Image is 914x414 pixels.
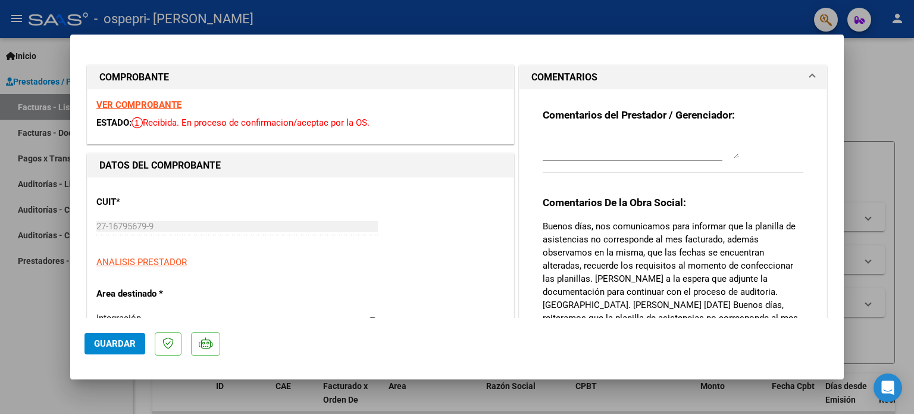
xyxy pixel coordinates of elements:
[94,338,136,349] span: Guardar
[96,99,181,110] a: VER COMPROBANTE
[99,71,169,83] strong: COMPROBANTE
[96,195,219,209] p: CUIT
[99,160,221,171] strong: DATOS DEL COMPROBANTE
[96,313,141,323] span: Integración
[132,117,370,128] span: Recibida. En proceso de confirmacion/aceptac por la OS.
[531,70,597,85] h1: COMENTARIOS
[543,220,803,403] p: Buenos días, nos comunicamos para informar que la planilla de asistencias no corresponde al mes f...
[84,333,145,354] button: Guardar
[874,373,902,402] div: Open Intercom Messenger
[543,197,686,208] strong: Comentarios De la Obra Social:
[96,257,187,267] span: ANALISIS PRESTADOR
[96,117,132,128] span: ESTADO:
[519,66,827,89] mat-expansion-panel-header: COMENTARIOS
[543,109,735,121] strong: Comentarios del Prestador / Gerenciador:
[96,287,219,301] p: Area destinado *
